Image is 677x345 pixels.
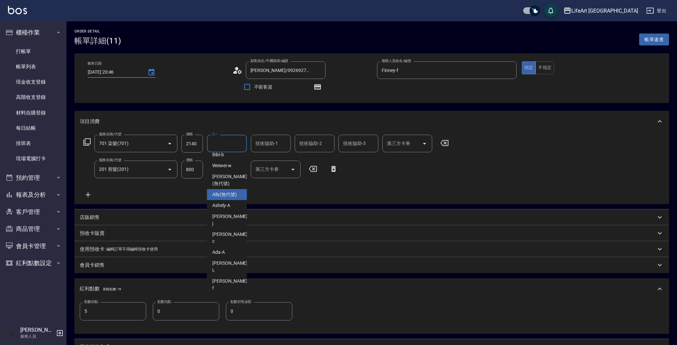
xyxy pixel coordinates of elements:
[3,151,64,166] a: 現場電腦打卡
[571,7,638,15] div: LifeArt [GEOGRAPHIC_DATA]
[639,34,669,46] button: 帳單速查
[3,254,64,272] button: 紅利點數設定
[144,64,159,80] button: Choose date, selected date is 2025-08-16
[74,132,669,204] div: 項目消費
[3,203,64,221] button: 客戶管理
[74,36,121,45] h3: 帳單詳細 (11)
[164,138,175,149] button: Open
[643,5,669,17] button: 登出
[3,59,64,74] a: 帳單列表
[212,132,218,137] label: 洗-1
[74,257,669,273] div: 會員卡銷售
[20,333,54,339] p: 服務人員
[3,169,64,186] button: 預約管理
[522,61,536,74] button: 指定
[8,6,27,14] img: Logo
[186,158,193,163] label: 價格
[3,186,64,203] button: 報表及分析
[80,230,105,237] p: 預收卡販賣
[382,58,411,63] label: 服務人員姓名/編號
[212,213,249,227] span: [PERSON_NAME] -j
[74,29,121,34] h2: Order detail
[186,132,193,137] label: 價格
[164,164,175,175] button: Open
[544,4,557,17] button: save
[5,326,19,340] img: Person
[561,4,641,18] button: LifeArt [GEOGRAPHIC_DATA]
[3,44,64,59] a: 打帳單
[103,287,122,291] span: 剩餘點數: 19
[419,138,430,149] button: Open
[212,191,237,198] span: Ally (無代號)
[3,136,64,151] a: 排班表
[254,84,273,91] span: 不留客資
[212,202,230,209] span: Ashely -A
[288,164,298,175] button: Open
[231,299,251,304] label: 點數折抵金額
[106,246,158,253] p: 編輯訂單不得編輯預收卡使用
[99,132,121,137] label: 服務名稱/代號
[3,238,64,255] button: 會員卡管理
[99,158,121,163] label: 服務名稱/代號
[80,246,105,253] p: 使用預收卡
[212,249,225,256] span: Ada -A
[212,231,249,245] span: [PERSON_NAME] -c
[250,58,288,63] label: 顧客姓名/手機號碼/編號
[74,209,669,225] div: 店販銷售
[3,90,64,105] a: 高階收支登錄
[88,61,102,66] label: 帳單日期
[212,151,224,158] span: Bibi -b
[3,120,64,136] a: 每日結帳
[535,61,554,74] button: 不指定
[84,299,98,304] label: 點數給點
[80,214,100,221] p: 店販銷售
[20,327,54,333] h5: [PERSON_NAME]
[212,173,247,187] span: [PERSON_NAME] (無代號)
[74,241,669,257] div: 使用預收卡編輯訂單不得編輯預收卡使用
[88,67,141,78] input: YYYY/MM/DD hh:mm
[212,162,232,169] span: Weiwei -w
[74,278,669,300] div: 紅利點數剩餘點數: 19
[212,260,249,274] span: [PERSON_NAME] -L
[74,111,669,132] div: 項目消費
[80,285,121,293] p: 紅利點數
[3,74,64,90] a: 現金收支登錄
[80,118,100,125] p: 項目消費
[3,220,64,238] button: 商品管理
[74,225,669,241] div: 預收卡販賣
[212,278,249,292] span: [PERSON_NAME] -f
[80,262,105,269] p: 會員卡銷售
[3,105,64,120] a: 材料自購登錄
[3,24,64,41] button: 櫃檯作業
[157,299,171,304] label: 點數扣點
